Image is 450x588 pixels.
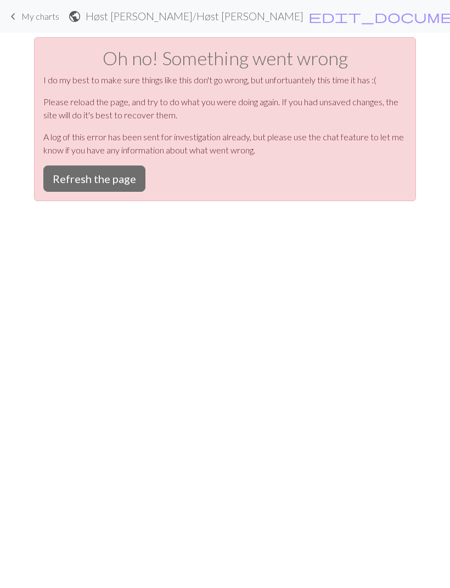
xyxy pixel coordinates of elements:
[21,11,59,21] span: My charts
[68,9,81,24] span: public
[43,47,407,69] h1: Oh no! Something went wrong
[7,7,59,26] a: My charts
[7,9,20,24] span: keyboard_arrow_left
[43,95,407,122] p: Please reload the page, and try to do what you were doing again. If you had unsaved changes, the ...
[43,73,407,87] p: I do my best to make sure things like this don't go wrong, but unfortuantely this time it has :(
[43,165,145,192] button: Refresh the page
[43,130,407,157] p: A log of this error has been sent for investigation already, but please use the chat feature to l...
[86,10,303,22] h2: Høst [PERSON_NAME] / Høst [PERSON_NAME]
